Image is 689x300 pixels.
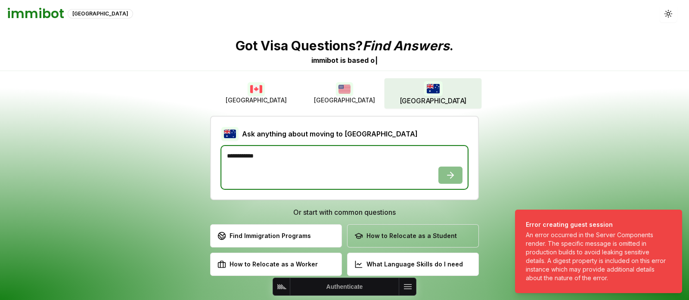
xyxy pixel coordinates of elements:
[347,224,479,247] button: How to Relocate as a Student
[399,96,466,106] span: [GEOGRAPHIC_DATA]
[217,260,318,269] div: How to Relocate as a Worker
[311,55,346,65] div: immibot is
[348,56,375,65] span: b a s e d o
[526,220,668,229] div: Error creating guest session
[347,253,479,276] button: What Language Skills do I need
[210,224,342,247] button: Find Immigration Programs
[423,81,442,96] img: Australia flag
[217,232,311,240] div: Find Immigration Programs
[314,96,375,105] span: [GEOGRAPHIC_DATA]
[248,82,265,96] img: Canada flag
[7,6,64,22] h1: immibot
[336,82,353,96] img: USA flag
[226,96,287,105] span: [GEOGRAPHIC_DATA]
[210,207,479,217] h3: Or start with common questions
[242,129,418,139] h2: Ask anything about moving to [GEOGRAPHIC_DATA]
[221,127,239,141] img: Australia flag
[354,260,463,269] div: What Language Skills do I need
[526,231,668,282] div: An error occurred in the Server Components render. The specific message is omitted in production ...
[236,38,453,53] p: Got Visa Questions? .
[354,232,457,240] div: How to Relocate as a Student
[375,56,378,65] span: |
[68,9,133,19] div: [GEOGRAPHIC_DATA]
[363,38,450,53] span: Find Answers
[210,253,342,276] button: How to Relocate as a Worker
